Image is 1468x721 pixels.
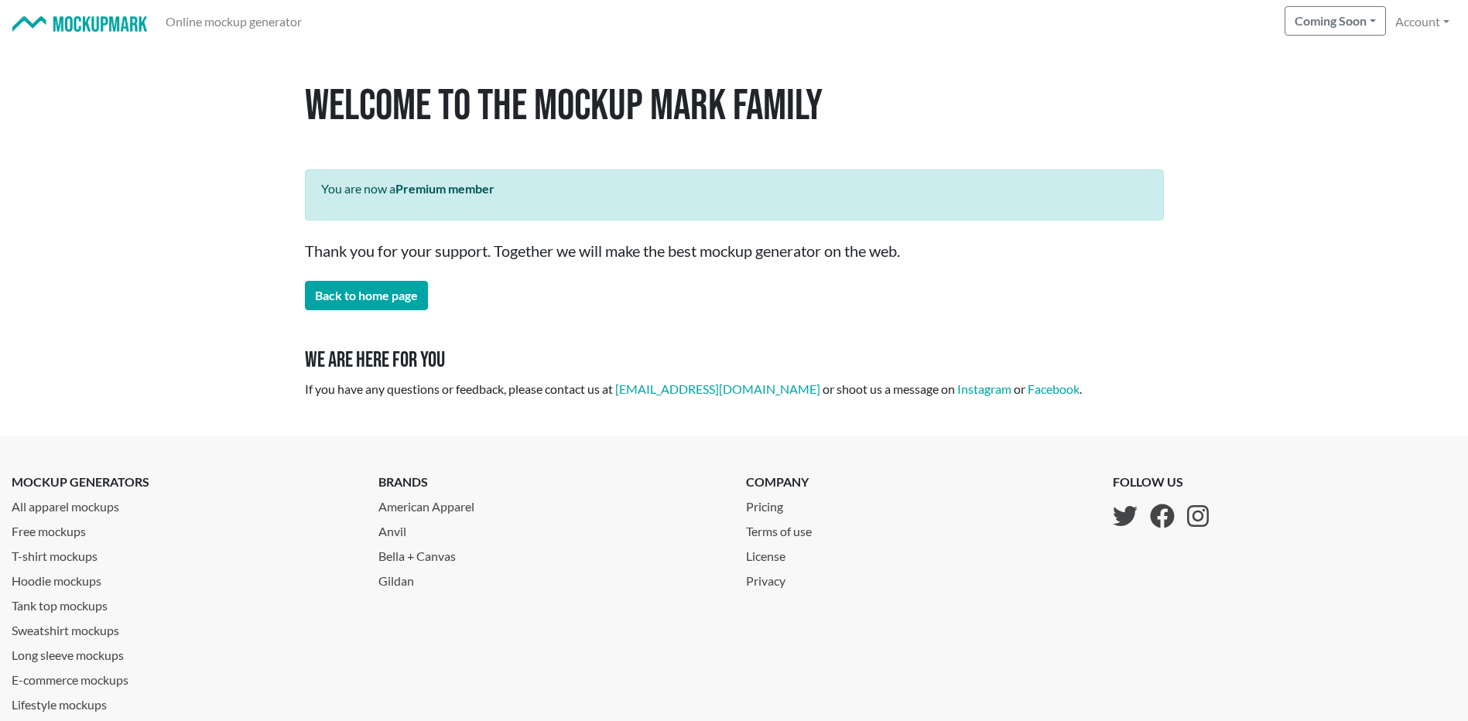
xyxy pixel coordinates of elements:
[12,566,355,590] a: Hoodie mockups
[378,566,722,590] a: Gildan
[305,380,1164,398] p: If you have any questions or feedback, please contact us at or shoot us a message on or .
[615,381,820,396] a: [EMAIL_ADDRESS][DOMAIN_NAME]
[746,541,824,566] a: License
[746,491,824,516] a: Pricing
[305,281,428,310] a: Back to home page
[12,640,355,665] a: Long sleeve mockups
[12,473,355,491] p: mockup generators
[12,516,355,541] a: Free mockups
[305,80,1164,132] h1: Welcome to the Mockup Mark family
[305,347,1164,374] h3: We are here for you
[746,473,824,491] p: company
[957,381,1011,396] a: Instagram
[12,541,355,566] a: T-shirt mockups
[305,239,1164,262] p: Thank you for your support. Together we will make the best mockup generator on the web.
[378,541,722,566] a: Bella + Canvas
[1113,473,1209,491] p: follow us
[395,181,494,196] strong: Premium member
[12,590,355,615] a: Tank top mockups
[12,665,355,689] a: E-commerce mockups
[378,491,722,516] a: American Apparel
[12,689,355,714] a: Lifestyle mockups
[12,615,355,640] a: Sweatshirt mockups
[378,516,722,541] a: Anvil
[378,473,722,491] p: brands
[746,516,824,541] a: Terms of use
[1285,6,1386,36] button: Coming Soon
[321,179,1148,198] p: You are now a
[1389,6,1456,37] a: Account
[12,491,355,516] a: All apparel mockups
[159,6,308,37] a: Online mockup generator
[1028,381,1080,396] a: Facebook
[746,566,824,590] a: Privacy
[12,16,147,32] img: Mockup Mark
